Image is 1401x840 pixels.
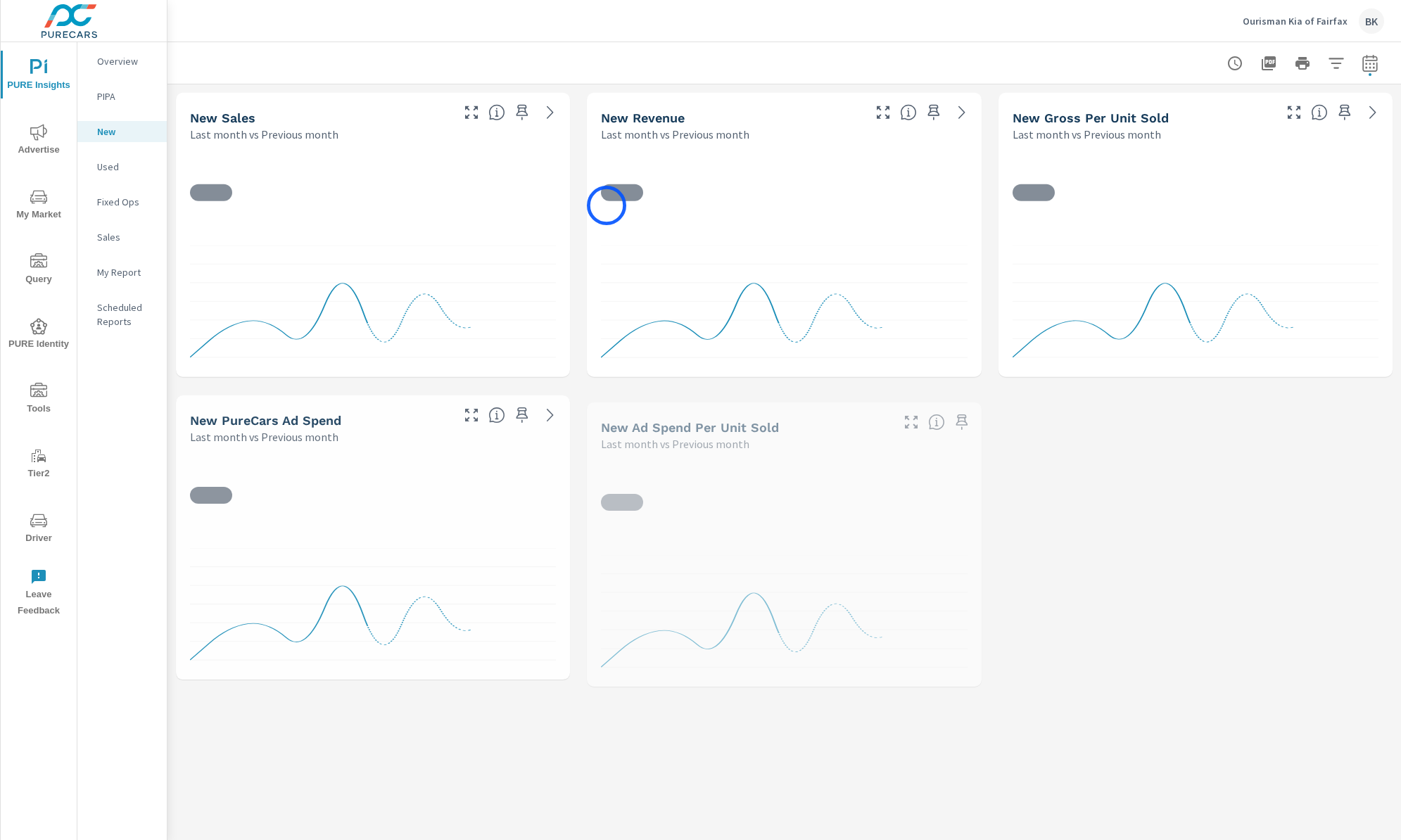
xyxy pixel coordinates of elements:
[1362,101,1384,124] a: See more details in report
[539,101,562,124] a: See more details in report
[77,297,167,332] div: Scheduled Reports
[5,512,72,547] span: Driver
[77,121,167,142] div: New
[97,89,156,103] p: PIPA
[97,160,156,174] p: Used
[1013,110,1169,125] h5: New Gross Per Unit Sold
[77,51,167,72] div: Overview
[5,383,72,417] span: Tools
[1322,49,1350,77] button: Apply Filters
[190,110,255,125] h5: New Sales
[97,125,156,139] p: New
[97,54,156,68] p: Overview
[1359,8,1384,34] div: BK
[5,59,72,94] span: PURE Insights
[872,101,894,124] button: Make Fullscreen
[601,420,779,435] h5: New Ad Spend Per Unit Sold
[97,300,156,329] p: Scheduled Reports
[488,407,505,424] span: Total cost of media for all PureCars channels for the selected dealership group over the selected...
[900,411,923,433] button: Make Fullscreen
[97,230,156,244] p: Sales
[1,42,77,625] div: nav menu
[601,110,685,125] h5: New Revenue
[77,156,167,177] div: Used
[928,414,945,431] span: Average cost of advertising per each vehicle sold at the dealer over the selected date range. The...
[5,189,72,223] span: My Market
[5,124,72,158] span: Advertise
[77,262,167,283] div: My Report
[1333,101,1356,124] span: Save this to your personalized report
[900,104,917,121] span: Total sales revenue over the selected date range. [Source: This data is sourced from the dealer’s...
[190,126,338,143] p: Last month vs Previous month
[190,413,341,428] h5: New PureCars Ad Spend
[77,191,167,212] div: Fixed Ops
[460,101,483,124] button: Make Fullscreen
[539,404,562,426] a: See more details in report
[1013,126,1161,143] p: Last month vs Previous month
[97,195,156,209] p: Fixed Ops
[1255,49,1283,77] button: "Export Report to PDF"
[923,101,945,124] span: Save this to your personalized report
[190,428,338,445] p: Last month vs Previous month
[460,404,483,426] button: Make Fullscreen
[5,568,72,619] span: Leave Feedback
[5,447,72,482] span: Tier2
[77,227,167,248] div: Sales
[601,126,749,143] p: Last month vs Previous month
[1311,104,1328,121] span: Average gross profit generated by the dealership for each vehicle sold over the selected date ran...
[5,318,72,352] span: PURE Identity
[1243,15,1348,27] p: Ourisman Kia of Fairfax
[951,411,973,433] span: Save this to your personalized report
[511,101,533,124] span: Save this to your personalized report
[511,404,533,426] span: Save this to your personalized report
[77,86,167,107] div: PIPA
[5,253,72,288] span: Query
[601,435,749,452] p: Last month vs Previous month
[488,104,505,121] span: Number of vehicles sold by the dealership over the selected date range. [Source: This data is sou...
[1356,49,1384,77] button: Select Date Range
[97,265,156,279] p: My Report
[1283,101,1305,124] button: Make Fullscreen
[951,101,973,124] a: See more details in report
[1288,49,1317,77] button: Print Report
